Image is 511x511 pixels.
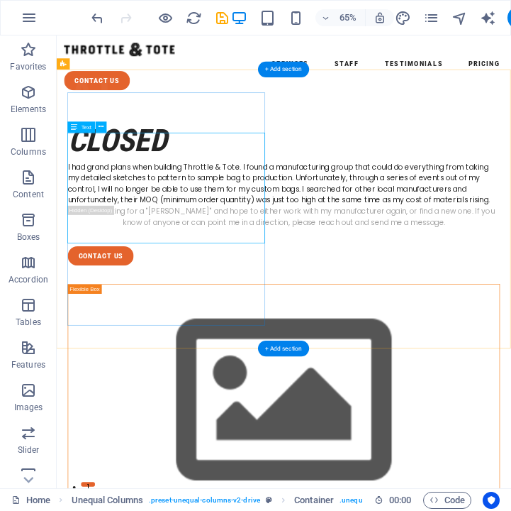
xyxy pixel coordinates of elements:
[374,492,412,509] h6: Session time
[11,492,50,509] a: Click to cancel selection. Double-click to open Pages
[258,341,309,356] div: + Add section
[315,9,366,26] button: 65%
[214,10,230,26] i: Save (Ctrl+S)
[16,317,41,328] p: Tables
[11,359,45,370] p: Features
[394,9,411,26] button: design
[483,492,500,509] button: Usercentrics
[9,274,48,285] p: Accordion
[82,125,91,131] span: Text
[18,444,40,456] p: Slider
[185,9,202,26] button: reload
[13,189,44,200] p: Content
[399,495,401,505] span: :
[389,492,411,509] span: 00 00
[14,402,43,413] p: Images
[337,9,359,26] h6: 65%
[423,492,471,509] button: Code
[423,10,439,26] i: Pages (Ctrl+Alt+S)
[451,9,468,26] button: navigator
[186,10,202,26] i: Reload page
[266,496,272,504] i: This element is a customizable preset
[149,492,260,509] span: . preset-unequal-columns-v2-drive
[479,9,496,26] button: text_generator
[429,492,465,509] span: Code
[480,10,496,26] i: AI Writer
[213,9,230,26] button: save
[11,146,46,158] p: Columns
[294,492,334,509] span: Click to select. Double-click to edit
[11,104,47,115] p: Elements
[17,231,40,243] p: Boxes
[422,9,439,26] button: pages
[451,10,468,26] i: Navigator
[72,492,143,509] span: Click to select. Double-click to edit
[89,9,106,26] button: undo
[258,62,309,77] div: + Add section
[374,11,386,24] i: On resize automatically adjust zoom level to fit chosen device.
[89,10,106,26] i: Undo: Edit headline (Ctrl+Z)
[395,10,411,26] i: Design (Ctrl+Alt+Y)
[10,61,46,72] p: Favorites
